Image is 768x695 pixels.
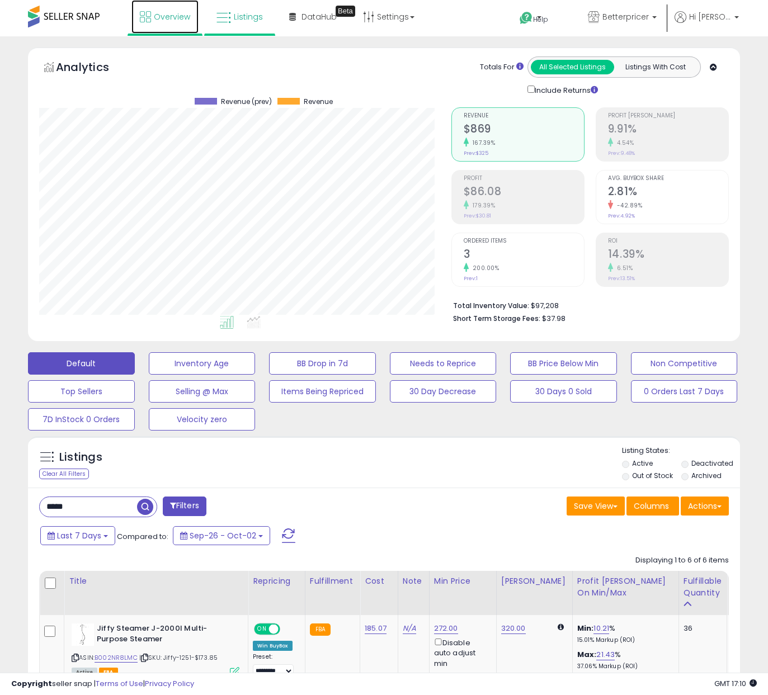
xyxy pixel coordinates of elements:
[626,497,679,516] button: Columns
[117,531,168,542] span: Compared to:
[403,575,425,587] div: Note
[336,6,355,17] div: Tooltip anchor
[469,201,496,210] small: 179.39%
[255,625,269,634] span: ON
[434,575,492,587] div: Min Price
[691,458,733,468] label: Deactivated
[59,450,102,465] h5: Listings
[577,575,674,599] div: Profit [PERSON_NAME] on Min/Max
[464,248,584,263] h2: 3
[434,623,458,634] a: 272.00
[632,471,673,480] label: Out of Stock
[69,575,243,587] div: Title
[39,469,89,479] div: Clear All Filters
[72,623,94,646] img: 21XtLMxms5L._SL40_.jpg
[390,352,497,375] button: Needs to Reprice
[464,176,584,182] span: Profit
[28,380,135,403] button: Top Sellers
[608,185,728,200] h2: 2.81%
[310,575,355,587] div: Fulfillment
[99,668,118,677] span: FBA
[608,113,728,119] span: Profit [PERSON_NAME]
[253,641,293,651] div: Win BuyBox
[689,11,731,22] span: Hi [PERSON_NAME]
[57,530,101,541] span: Last 7 Days
[453,314,540,323] b: Short Term Storage Fees:
[11,679,194,689] div: seller snap | |
[577,636,670,644] p: 15.01% Markup (ROI)
[269,380,376,403] button: Items Being Repriced
[622,446,740,456] p: Listing States:
[469,139,496,147] small: 167.39%
[572,571,679,615] th: The percentage added to the cost of goods (COGS) that forms the calculator for Min & Max prices.
[221,98,272,106] span: Revenue (prev)
[684,575,722,599] div: Fulfillable Quantity
[149,408,256,431] button: Velocity zero
[596,649,615,660] a: 21.43
[72,623,239,675] div: ASIN:
[613,201,643,210] small: -42.89%
[464,275,478,282] small: Prev: 1
[56,59,131,78] h5: Analytics
[577,623,594,633] b: Min:
[464,212,491,219] small: Prev: $30.81
[602,11,649,22] span: Betterpricer
[531,60,614,74] button: All Selected Listings
[139,653,218,662] span: | SKU: Jiffy-1251-$173.85
[95,653,138,663] a: B002NR8LMC
[681,497,729,516] button: Actions
[608,150,635,157] small: Prev: 9.48%
[608,122,728,138] h2: 9.91%
[149,352,256,375] button: Inventory Age
[614,60,697,74] button: Listings With Cost
[684,623,718,633] div: 36
[11,678,52,689] strong: Copyright
[464,150,488,157] small: Prev: $325
[577,649,597,660] b: Max:
[390,380,497,403] button: 30 Day Decrease
[464,122,584,138] h2: $869
[304,98,333,106] span: Revenue
[577,650,670,670] div: %
[613,139,634,147] small: 4.54%
[608,275,635,282] small: Prev: 13.51%
[464,185,584,200] h2: $86.08
[365,623,387,634] a: 185.07
[501,575,568,587] div: [PERSON_NAME]
[434,636,488,669] div: Disable auto adjust min
[253,575,300,587] div: Repricing
[631,380,738,403] button: 0 Orders Last 7 Days
[403,623,416,634] a: N/A
[149,380,256,403] button: Selling @ Max
[96,678,143,689] a: Terms of Use
[469,264,500,272] small: 200.00%
[613,264,633,272] small: 6.51%
[608,212,635,219] small: Prev: 4.92%
[253,653,296,678] div: Preset:
[28,352,135,375] button: Default
[519,11,533,25] i: Get Help
[608,248,728,263] h2: 14.39%
[97,623,233,647] b: Jiffy Steamer J-2000I Multi-Purpose Steamer
[691,471,722,480] label: Archived
[675,11,739,36] a: Hi [PERSON_NAME]
[145,678,194,689] a: Privacy Policy
[635,555,729,566] div: Displaying 1 to 6 of 6 items
[190,530,256,541] span: Sep-26 - Oct-02
[714,678,757,689] span: 2025-10-10 17:10 GMT
[577,623,670,644] div: %
[501,623,526,634] a: 320.00
[72,668,97,677] span: All listings currently available for purchase on Amazon
[453,301,529,310] b: Total Inventory Value:
[279,625,296,634] span: OFF
[632,458,653,468] label: Active
[593,623,609,634] a: 10.21
[234,11,263,22] span: Listings
[269,352,376,375] button: BB Drop in 7d
[577,663,670,670] p: 37.06% Markup (ROI)
[480,62,524,73] div: Totals For
[510,352,617,375] button: BB Price Below Min
[28,408,135,431] button: 7D InStock 0 Orders
[163,497,206,516] button: Filters
[567,497,625,516] button: Save View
